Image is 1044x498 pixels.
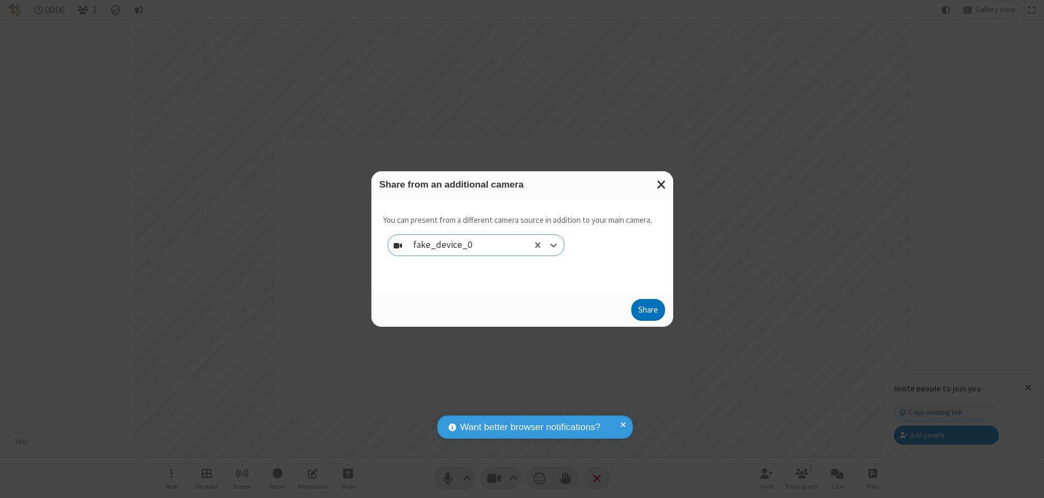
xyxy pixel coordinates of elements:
div: fake_device_0 [413,239,491,253]
h3: Share from an additional camera [380,179,665,190]
button: Share [631,299,665,321]
p: You can present from a different camera source in addition to your main camera. [383,214,652,227]
button: Close modal [650,171,673,198]
span: Want better browser notifications? [460,420,600,434]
